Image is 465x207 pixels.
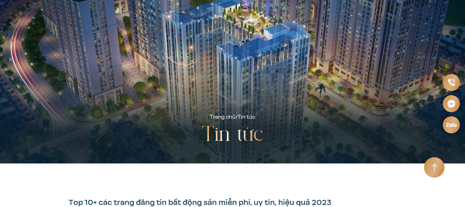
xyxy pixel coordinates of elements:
h2: Tin tức [202,121,263,149]
img: Phone icon [447,78,455,86]
img: Zalo icon [446,122,457,127]
img: Arrow icon [432,164,437,172]
img: Messenger icon [447,99,456,108]
span: Tin tức [238,113,255,121]
a: Trang chủ [210,113,235,121]
div: / [210,113,255,121]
